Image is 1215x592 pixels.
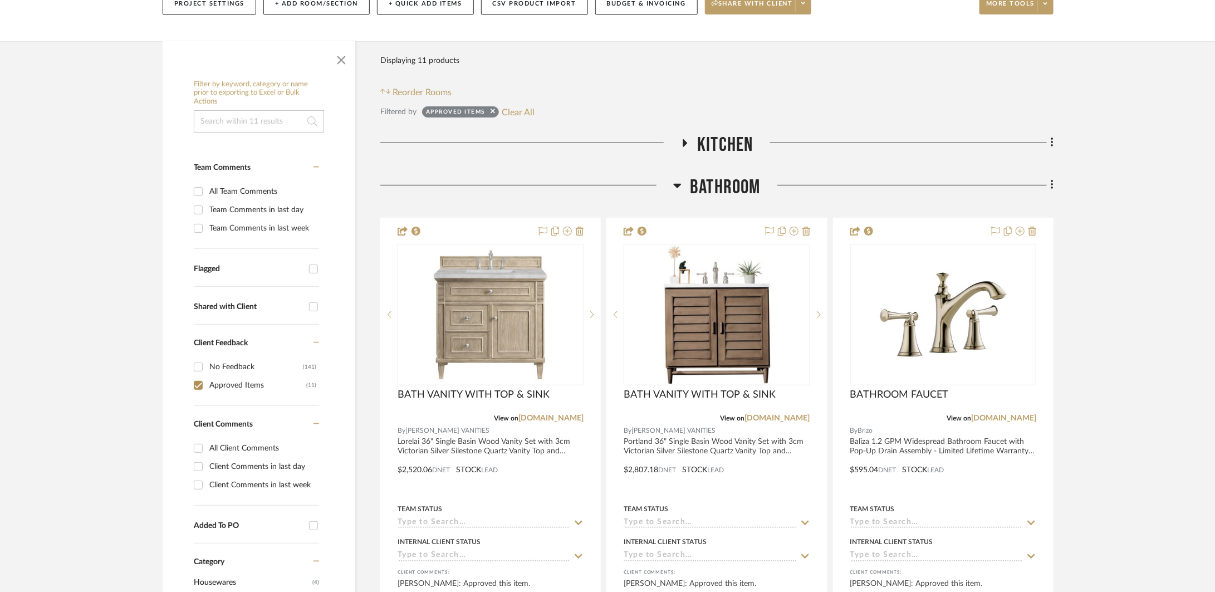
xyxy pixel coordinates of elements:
span: Kitchen [697,133,753,157]
div: Team Status [624,504,668,514]
input: Type to Search… [624,551,796,561]
div: Filtered by [380,106,417,118]
img: BATH VANITY WITH TOP & SINK [647,245,786,384]
div: Client Comments in last day [209,458,316,476]
span: By [398,425,405,436]
div: 0 [398,244,583,385]
img: BATHROOM FAUCET [874,245,1013,384]
div: All Client Comments [209,439,316,457]
button: Close [330,47,352,69]
span: BATHROOM FAUCET [850,389,949,401]
button: Clear All [502,105,535,119]
span: View on [947,415,971,422]
div: All Team Comments [209,183,316,200]
span: [PERSON_NAME] VANITIES [631,425,716,436]
span: By [850,425,858,436]
a: [DOMAIN_NAME] [971,414,1036,422]
div: (141) [303,358,316,376]
div: Internal Client Status [398,537,481,547]
div: Approved Items [426,108,485,119]
input: Type to Search… [850,518,1023,529]
span: Client Comments [194,420,253,428]
div: Internal Client Status [624,537,707,547]
span: Client Feedback [194,339,248,347]
div: Flagged [194,265,303,274]
span: [PERSON_NAME] VANITIES [405,425,489,436]
a: [DOMAIN_NAME] [745,414,810,422]
div: Approved Items [209,376,306,394]
span: BATH VANITY WITH TOP & SINK [624,389,776,401]
div: No Feedback [209,358,303,376]
div: Team Status [850,504,895,514]
div: 0 [624,244,809,385]
span: View on [721,415,745,422]
span: Brizo [858,425,873,436]
div: Internal Client Status [850,537,933,547]
input: Type to Search… [624,518,796,529]
span: By [624,425,631,436]
span: BATH VANITY WITH TOP & SINK [398,389,550,401]
span: Team Comments [194,164,251,172]
span: Bathroom [690,175,761,199]
h6: Filter by keyword, category or name prior to exporting to Excel or Bulk Actions [194,80,324,106]
div: Team Comments in last week [209,219,316,237]
div: Added To PO [194,521,303,531]
input: Type to Search… [850,551,1023,561]
input: Type to Search… [398,518,570,529]
span: Category [194,557,224,567]
a: [DOMAIN_NAME] [518,414,584,422]
div: Team Status [398,504,442,514]
img: BATH VANITY WITH TOP & SINK [421,245,560,384]
span: Housewares [194,573,310,592]
input: Type to Search… [398,551,570,561]
div: Shared with Client [194,302,303,312]
div: Team Comments in last day [209,201,316,219]
input: Search within 11 results [194,110,324,133]
div: (11) [306,376,316,394]
div: Client Comments in last week [209,476,316,494]
span: Reorder Rooms [393,86,452,99]
div: Displaying 11 products [380,50,459,72]
span: (4) [312,574,319,591]
button: Reorder Rooms [380,86,452,99]
span: View on [494,415,518,422]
